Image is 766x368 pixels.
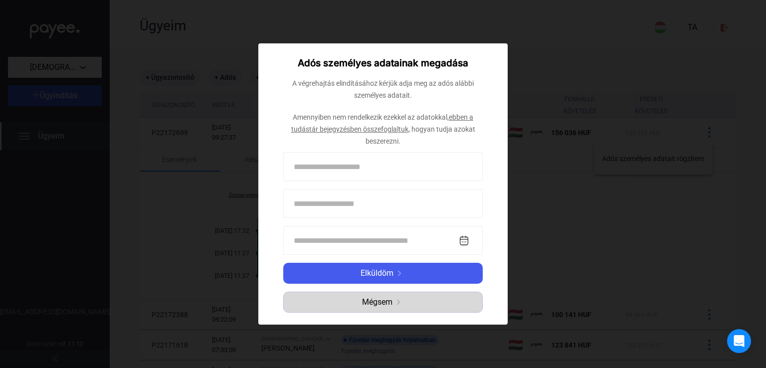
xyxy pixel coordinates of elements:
button: calendar [458,234,470,247]
div: A végrehajtás elindításához kérjük adja meg az adós alábbi személyes adatait. [283,77,483,101]
span: , hogyan tudja azokat beszerezni. [366,125,475,145]
img: calendar [459,235,469,246]
span: Elküldöm [361,267,393,279]
span: Amennyiben nem rendelkezik ezekkel az adatokkal, [293,113,449,121]
img: arrow-right-grey [392,300,404,305]
h1: Adós személyes adatainak megadása [298,57,468,69]
button: Elküldömarrow-right-white [283,263,483,284]
div: Open Intercom Messenger [727,329,751,353]
span: Mégsem [362,296,392,308]
button: Mégsemarrow-right-grey [283,292,483,313]
img: arrow-right-white [393,271,405,276]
